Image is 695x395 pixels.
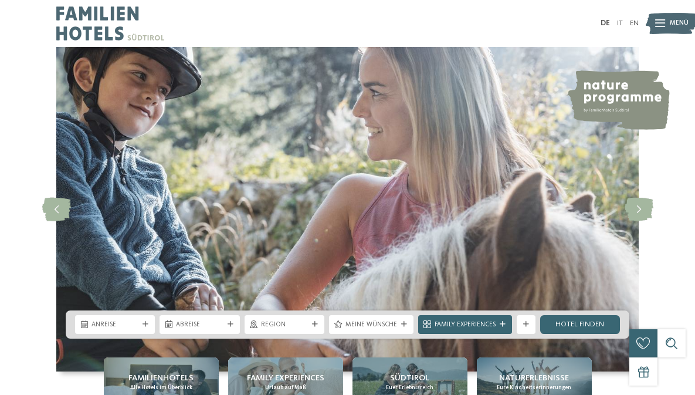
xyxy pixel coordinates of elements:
[390,372,429,384] span: Südtirol
[247,372,324,384] span: Family Experiences
[670,19,689,28] span: Menü
[265,384,306,391] span: Urlaub auf Maß
[617,19,623,27] a: IT
[130,384,192,391] span: Alle Hotels im Überblick
[345,320,397,330] span: Meine Wünsche
[176,320,223,330] span: Abreise
[630,19,639,27] a: EN
[56,47,639,372] img: Familienhotels Südtirol: The happy family places
[499,372,569,384] span: Naturerlebnisse
[601,19,610,27] a: DE
[386,384,433,391] span: Euer Erlebnisreich
[540,315,620,334] a: Hotel finden
[128,372,194,384] span: Familienhotels
[435,320,496,330] span: Family Experiences
[567,70,670,130] img: nature programme by Familienhotels Südtirol
[91,320,138,330] span: Anreise
[497,384,571,391] span: Eure Kindheitserinnerungen
[261,320,308,330] span: Region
